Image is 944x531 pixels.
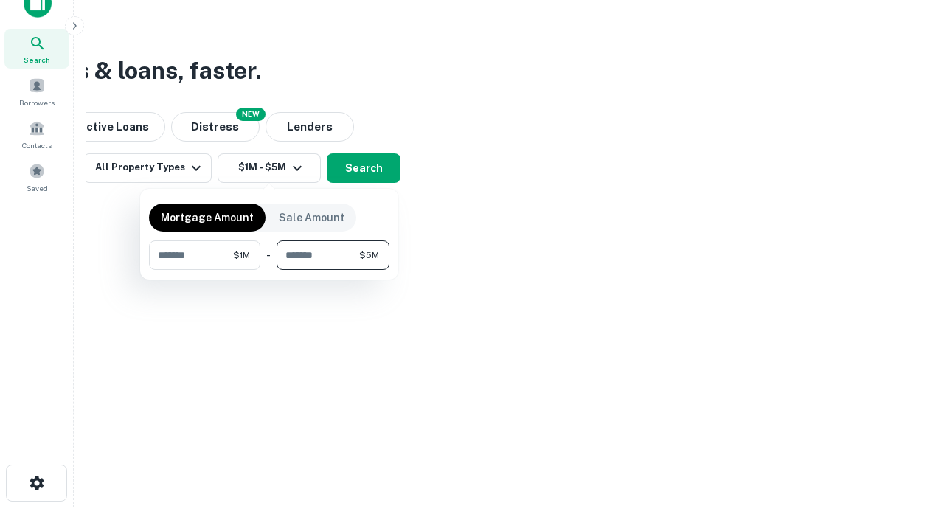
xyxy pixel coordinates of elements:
[279,209,344,226] p: Sale Amount
[233,249,250,262] span: $1M
[870,413,944,484] iframe: Chat Widget
[161,209,254,226] p: Mortgage Amount
[266,240,271,270] div: -
[359,249,379,262] span: $5M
